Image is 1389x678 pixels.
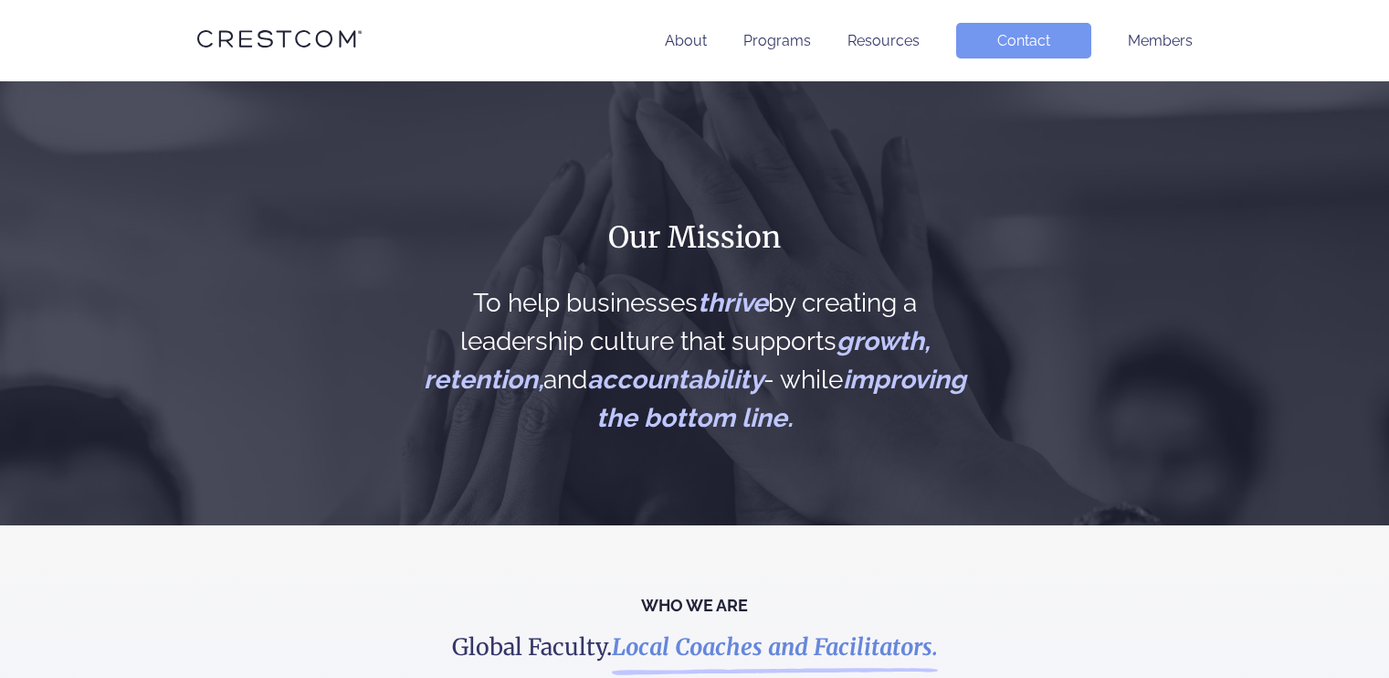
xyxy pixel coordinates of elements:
[743,32,811,49] a: Programs
[1128,32,1193,49] a: Members
[422,284,967,438] h2: To help businesses by creating a leadership culture that supports and - while
[422,218,967,257] h1: Our Mission
[847,32,920,49] a: Resources
[376,631,1013,663] h4: Global Faculty.
[51,599,1339,613] h3: WHO WE ARE
[698,288,768,318] span: thrive
[587,365,763,395] span: accountability
[596,365,966,433] span: improving the bottom line.
[956,23,1091,58] a: Contact
[665,32,707,49] a: About
[612,632,938,662] i: Local Coaches and Facilitators.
